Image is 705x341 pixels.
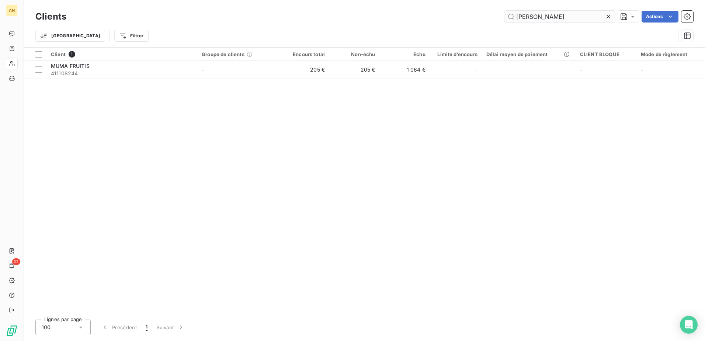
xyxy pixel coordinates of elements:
[641,51,701,57] div: Mode de règlement
[284,51,325,57] div: Encours total
[580,51,632,57] div: CLIENT BLOQUE
[334,51,375,57] div: Non-échu
[51,51,66,57] span: Client
[51,63,90,69] span: MUMA FRUITIS
[202,51,244,57] span: Groupe de clients
[379,61,430,79] td: 1 064 €
[146,324,147,331] span: 1
[6,325,18,337] img: Logo LeanPay
[35,30,105,42] button: [GEOGRAPHIC_DATA]
[434,51,477,57] div: Limite d’encours
[202,66,204,73] span: -
[642,11,678,23] button: Actions
[42,324,51,331] span: 100
[114,30,148,42] button: Filtrer
[69,51,75,58] span: 1
[97,320,141,335] button: Précédent
[486,51,571,57] div: Délai moyen de paiement
[504,11,615,23] input: Rechercher
[329,61,379,79] td: 205 €
[475,66,477,73] span: -
[580,66,582,73] span: -
[384,51,425,57] div: Échu
[152,320,189,335] button: Suivant
[141,320,152,335] button: 1
[35,10,66,23] h3: Clients
[279,61,329,79] td: 205 €
[51,70,193,77] span: 411108244
[12,258,20,265] span: 21
[6,4,18,16] div: AN
[680,316,698,334] div: Open Intercom Messenger
[641,66,643,73] span: -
